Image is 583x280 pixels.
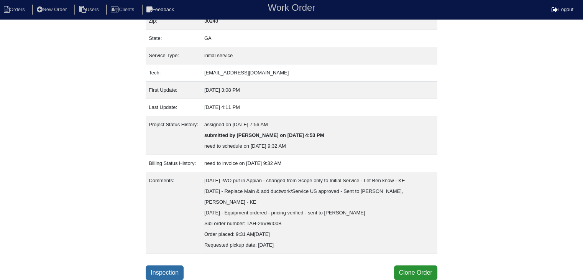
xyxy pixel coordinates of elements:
td: [EMAIL_ADDRESS][DOMAIN_NAME] [201,64,437,82]
td: Project Status History: [146,116,201,155]
td: [DATE] 4:11 PM [201,99,437,116]
td: Comments: [146,172,201,254]
td: First Update: [146,82,201,99]
div: submitted by [PERSON_NAME] on [DATE] 4:53 PM [204,130,434,141]
div: need to invoice on [DATE] 9:32 AM [204,158,434,169]
td: [DATE] 3:08 PM [201,82,437,99]
li: Feedback [142,5,180,15]
td: Zip: [146,13,201,30]
a: Logout [552,7,573,12]
div: need to schedule on [DATE] 9:32 AM [204,141,434,152]
td: [DATE] -WO put in Appian - changed from Scope only to Initial Service - Let Ben know - KE [DATE] ... [201,172,437,254]
li: Clients [106,5,140,15]
button: Clone Order [394,265,437,280]
li: New Order [32,5,73,15]
td: 30248 [201,13,437,30]
td: Service Type: [146,47,201,64]
td: initial service [201,47,437,64]
div: assigned on [DATE] 7:56 AM [204,119,434,130]
a: New Order [32,7,73,12]
td: Last Update: [146,99,201,116]
td: Billing Status History: [146,155,201,172]
td: State: [146,30,201,47]
a: Users [74,7,105,12]
td: Tech: [146,64,201,82]
td: GA [201,30,437,47]
li: Users [74,5,105,15]
a: Clients [106,7,140,12]
a: Inspection [146,265,184,280]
